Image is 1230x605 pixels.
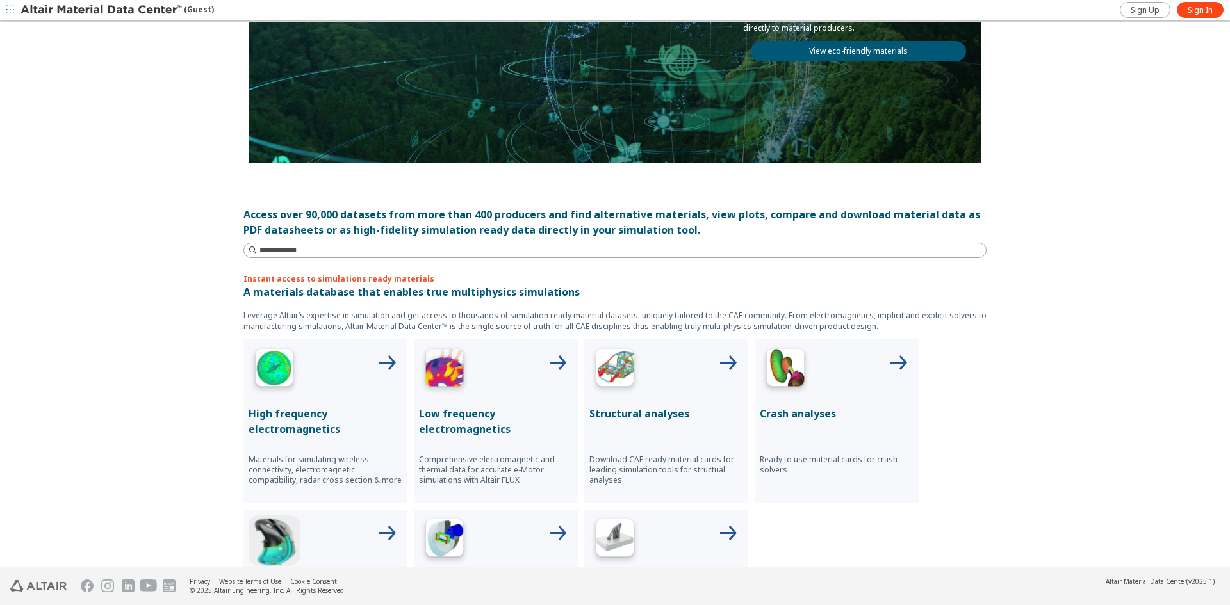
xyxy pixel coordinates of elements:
div: Access over 90,000 datasets from more than 400 producers and find alternative materials, view plo... [243,207,987,238]
span: Altair Material Data Center [1106,577,1186,586]
img: Injection Molding Icon [249,515,300,566]
span: Sign In [1188,5,1213,15]
img: Altair Engineering [10,580,67,592]
button: High Frequency IconHigh frequency electromagneticsMaterials for simulating wireless connectivity,... [243,339,407,503]
button: Crash Analyses IconCrash analysesReady to use material cards for crash solvers [755,339,919,503]
div: (v2025.1) [1106,577,1215,586]
button: Structural Analyses IconStructural analysesDownload CAE ready material cards for leading simulati... [584,339,748,503]
a: Privacy [190,577,210,586]
a: Sign Up [1120,2,1170,18]
img: Low Frequency Icon [419,344,470,396]
a: Website Terms of Use [219,577,281,586]
button: Low Frequency IconLow frequency electromagneticsComprehensive electromagnetic and thermal data fo... [414,339,578,503]
div: (Guest) [20,4,214,17]
img: Structural Analyses Icon [589,344,641,396]
img: High Frequency Icon [249,344,300,396]
p: Leverage Altair’s expertise in simulation and get access to thousands of simulation ready materia... [243,310,987,332]
p: Comprehensive electromagnetic and thermal data for accurate e-Motor simulations with Altair FLUX [419,455,573,485]
a: Cookie Consent [290,577,337,586]
p: Low frequency electromagnetics [419,406,573,437]
span: Sign Up [1131,5,1160,15]
p: Instant access to simulations ready materials [243,273,987,284]
p: Crash analyses [760,406,914,421]
img: Crash Analyses Icon [760,344,811,396]
img: Altair Material Data Center [20,4,184,17]
div: © 2025 Altair Engineering, Inc. All Rights Reserved. [190,586,346,595]
a: Sign In [1177,2,1224,18]
img: Polymer Extrusion Icon [419,515,470,566]
p: Materials for simulating wireless connectivity, electromagnetic compatibility, radar cross sectio... [249,455,402,485]
p: High frequency electromagnetics [249,406,402,437]
a: View eco-friendly materials [751,41,966,61]
p: Ready to use material cards for crash solvers [760,455,914,475]
p: Download CAE ready material cards for leading simulation tools for structual analyses [589,455,743,485]
p: Structural analyses [589,406,743,421]
img: 3D Printing Icon [589,515,641,566]
p: A materials database that enables true multiphysics simulations [243,284,987,300]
